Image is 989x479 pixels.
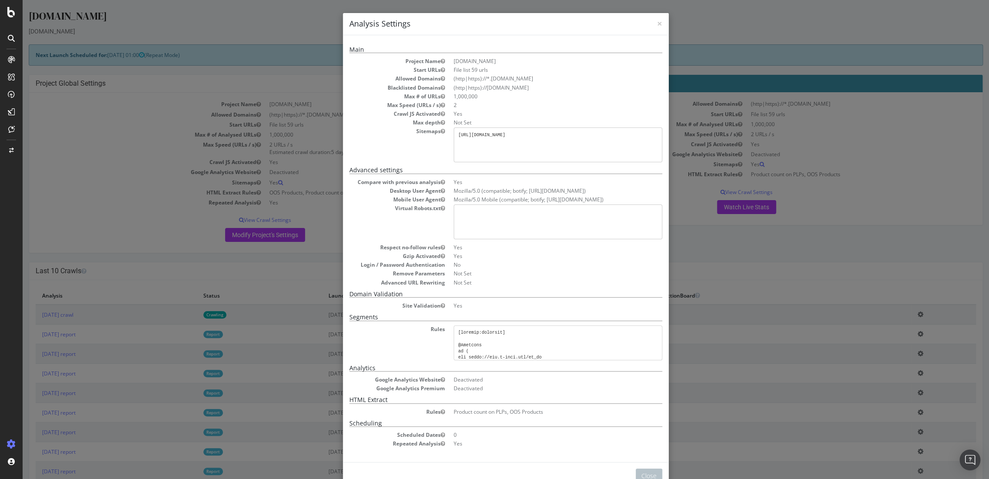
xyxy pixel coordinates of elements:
dt: Google Analytics Premium [327,385,422,392]
h5: HTML Extract [327,396,640,403]
dd: Yes [431,440,640,447]
h5: Analytics [327,365,640,372]
dt: Virtual Robots.txt [327,204,422,212]
dt: Max depth [327,119,422,126]
span: × [634,17,640,30]
h5: Scheduling [327,420,640,427]
dt: Respect no-follow rules [327,244,422,251]
dt: Max # of URLs [327,93,422,100]
dt: Google Analytics Website [327,376,422,383]
dt: Advanced URL Rewriting [327,279,422,286]
li: (http|https)://*.[DOMAIN_NAME] [431,75,640,82]
h5: Domain Validation [327,291,640,298]
dt: Site Validation [327,302,422,309]
dt: Start URLs [327,66,422,74]
dd: Product count on PLPs, OOS Products [431,408,640,415]
dd: Mozilla/5.0 (compatible; botify; [URL][DOMAIN_NAME]) [431,187,640,194]
dd: Mozilla/5.0 Mobile (compatible; botify; [URL][DOMAIN_NAME]) [431,196,640,203]
dd: No [431,261,640,268]
dt: Sitemaps [327,127,422,135]
dd: 0 [431,431,640,439]
dd: File list 59 urls [431,66,640,74]
dd: 2 [431,101,640,109]
dt: Repeated Analysis [327,440,422,447]
pre: [URL][DOMAIN_NAME] [431,127,640,162]
h5: Main [327,46,640,53]
dd: Not Set [431,279,640,286]
dd: Yes [431,178,640,186]
dt: Desktop User Agent [327,187,422,194]
dd: Yes [431,302,640,309]
dt: Blacklisted Domains [327,84,422,91]
h4: Analysis Settings [327,18,640,30]
li: (http|https)://[DOMAIN_NAME] [431,84,640,91]
dd: Not Set [431,270,640,277]
dt: Rules [327,408,422,415]
dt: Crawl JS Activated [327,110,422,117]
dd: Deactivated [431,376,640,383]
dd: Yes [431,252,640,260]
dt: Gzip Activated [327,252,422,260]
dd: 1,000,000 [431,93,640,100]
dt: Max Speed (URLs / s) [327,101,422,109]
dt: Project Name [327,57,422,65]
dt: Login / Password Authentication [327,261,422,268]
dt: Rules [327,325,422,333]
dd: Yes [431,110,640,117]
dt: Compare with previous analysis [327,178,422,186]
div: Open Intercom Messenger [959,449,980,470]
dd: [DOMAIN_NAME] [431,57,640,65]
dd: Yes [431,244,640,251]
dt: Remove Parameters [327,270,422,277]
dt: Mobile User Agent [327,196,422,203]
h5: Segments [327,314,640,321]
dd: Not Set [431,119,640,126]
dt: Scheduled Dates [327,431,422,439]
h5: Advanced settings [327,167,640,174]
pre: [loremip:dolorsit] @Ametcons ad ( eli seddo://eiu.t-inci.utl/et_do mag aliqu://eni.a-mini.ven/qu_... [431,325,640,360]
dt: Allowed Domains [327,75,422,82]
dd: Deactivated [431,385,640,392]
